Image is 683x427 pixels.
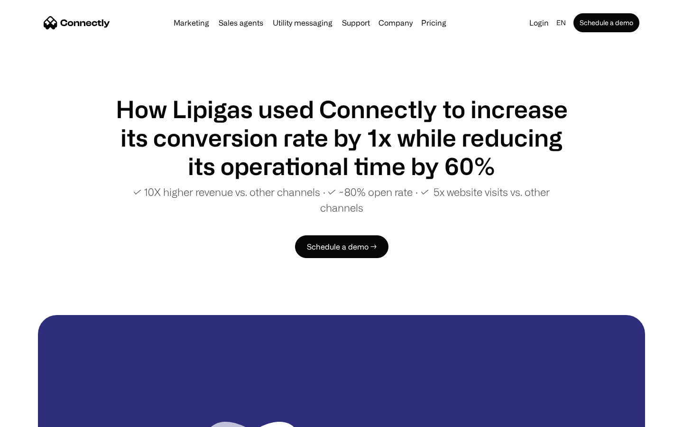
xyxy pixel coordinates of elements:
a: Sales agents [215,19,267,27]
a: Utility messaging [269,19,336,27]
aside: Language selected: English [9,409,57,424]
a: Pricing [417,19,450,27]
p: ✓ 10X higher revenue vs. other channels ∙ ✓ ~80% open rate ∙ ✓ 5x website visits vs. other channels [114,184,569,215]
h1: How Lipigas used Connectly to increase its conversion rate by 1x while reducing its operational t... [114,95,569,180]
div: Company [378,16,413,29]
div: Company [376,16,415,29]
a: Support [338,19,374,27]
div: en [556,16,566,29]
a: Schedule a demo → [295,235,388,258]
div: en [553,16,572,29]
a: home [44,16,110,30]
ul: Language list [19,410,57,424]
a: Schedule a demo [573,13,639,32]
a: Marketing [170,19,213,27]
a: Login [526,16,553,29]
